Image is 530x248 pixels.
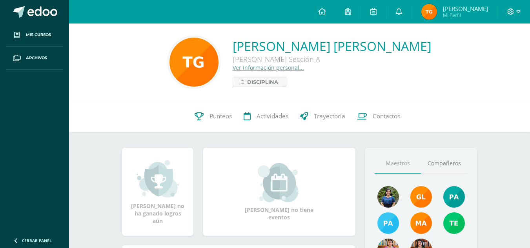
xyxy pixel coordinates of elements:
a: Disciplina [233,77,286,87]
a: Actividades [238,101,294,132]
span: [PERSON_NAME] [443,5,488,13]
span: Mis cursos [26,32,51,38]
a: Contactos [351,101,406,132]
a: Ver información personal... [233,64,304,71]
img: d0514ac6eaaedef5318872dd8b40be23.png [377,212,399,234]
span: Actividades [257,112,288,120]
img: achievement_small.png [137,159,179,198]
div: [PERSON_NAME] Sección A [233,54,431,64]
span: Contactos [373,112,400,120]
img: 560278503d4ca08c21e9c7cd40ba0529.png [410,212,432,234]
a: Compañeros [421,154,467,174]
span: Cerrar panel [22,238,52,243]
img: 402e84f8f580a258ed87594a90b27ef2.png [169,38,219,87]
img: f478d08ad3f1f0ce51b70bf43961b330.png [443,212,465,234]
img: 40c28ce654064086a0d3fb3093eec86e.png [443,186,465,208]
span: Archivos [26,55,47,61]
span: Mi Perfil [443,12,488,18]
a: Mis cursos [6,24,63,47]
a: Punteos [189,101,238,132]
div: [PERSON_NAME] no tiene eventos [240,163,319,221]
a: [PERSON_NAME] [PERSON_NAME] [233,38,431,54]
a: Maestros [375,154,421,174]
img: event_small.png [258,163,301,202]
a: Trayectoria [294,101,351,132]
span: Disciplina [247,77,278,87]
a: Archivos [6,47,63,70]
img: ea1e021c45f4b6377b2c1f7d95b2b569.png [377,186,399,208]
img: 895b5ece1ed178905445368d61b5ce67.png [410,186,432,208]
div: [PERSON_NAME] no ha ganado logros aún [130,159,186,224]
img: e9079c5cd108157196ca717e2eae9d51.png [421,4,437,20]
span: Punteos [209,112,232,120]
span: Trayectoria [314,112,345,120]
